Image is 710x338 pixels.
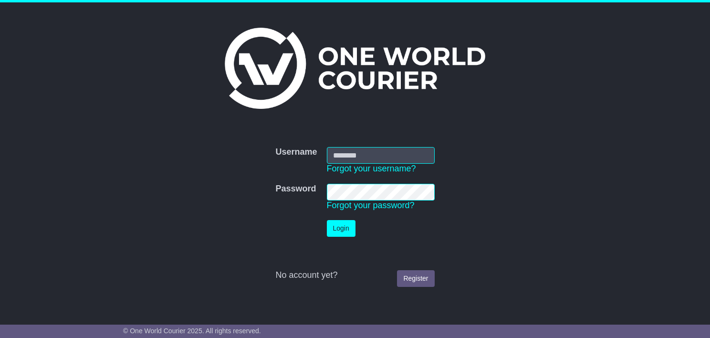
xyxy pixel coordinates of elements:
a: Forgot your password? [327,201,415,210]
a: Forgot your username? [327,164,416,173]
label: Password [275,184,316,194]
label: Username [275,147,317,158]
div: No account yet? [275,270,434,281]
img: One World [225,28,485,109]
a: Register [397,270,434,287]
button: Login [327,220,355,237]
span: © One World Courier 2025. All rights reserved. [123,327,261,335]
